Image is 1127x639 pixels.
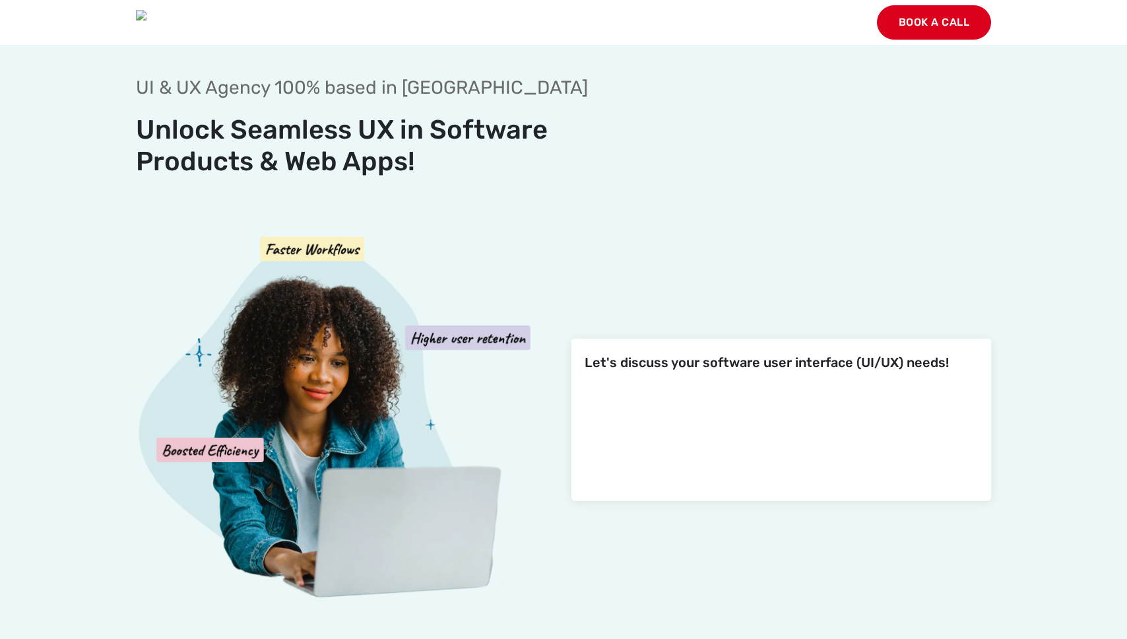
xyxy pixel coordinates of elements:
a: Book a Call [877,5,992,40]
h2: Unlock Seamless UX in Software Products & Web Apps! [136,114,628,178]
h5: Let's discuss your software user interface (UI/UX) needs! [585,354,978,370]
h1: UI & UX Agency 100% based in [GEOGRAPHIC_DATA] [136,77,628,99]
iframe: Form 0 [585,391,978,490]
img: UX Team [136,10,213,35]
